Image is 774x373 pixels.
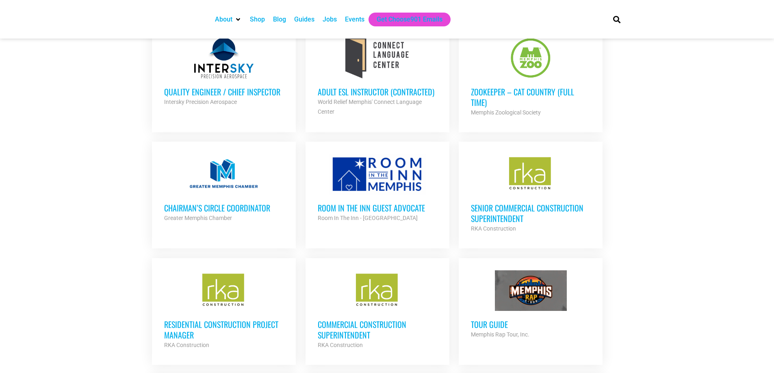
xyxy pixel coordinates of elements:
[471,203,590,224] h3: Senior Commercial Construction Superintendent
[215,15,232,24] a: About
[250,15,265,24] a: Shop
[318,319,437,340] h3: Commercial Construction Superintendent
[164,203,284,213] h3: Chairman’s Circle Coordinator
[318,86,437,97] h3: Adult ESL Instructor (Contracted)
[318,203,437,213] h3: Room in the Inn Guest Advocate
[211,13,599,26] nav: Main nav
[306,258,449,362] a: Commercial Construction Superintendent RKA Construction
[152,142,296,235] a: Chairman’s Circle Coordinator Greater Memphis Chamber
[323,15,337,24] a: Jobs
[306,26,449,129] a: Adult ESL Instructor (Contracted) World Relief Memphis' Connect Language Center
[459,142,603,246] a: Senior Commercial Construction Superintendent RKA Construction
[471,86,590,108] h3: Zookeeper – Cat Country (Full Time)
[377,15,442,24] a: Get Choose901 Emails
[306,142,449,235] a: Room in the Inn Guest Advocate Room In The Inn - [GEOGRAPHIC_DATA]
[610,13,623,26] div: Search
[318,342,363,348] strong: RKA Construction
[164,342,209,348] strong: RKA Construction
[152,26,296,119] a: Quality Engineer / Chief Inspector Intersky Precision Aerospace
[345,15,364,24] a: Events
[164,215,232,221] strong: Greater Memphis Chamber
[471,225,516,232] strong: RKA Construction
[459,258,603,351] a: Tour Guide Memphis Rap Tour, Inc.
[152,258,296,362] a: Residential Construction Project Manager RKA Construction
[273,15,286,24] a: Blog
[471,319,590,330] h3: Tour Guide
[164,99,237,105] strong: Intersky Precision Aerospace
[471,109,541,116] strong: Memphis Zoological Society
[471,331,529,338] strong: Memphis Rap Tour, Inc.
[318,215,418,221] strong: Room In The Inn - [GEOGRAPHIC_DATA]
[211,13,246,26] div: About
[164,86,284,97] h3: Quality Engineer / Chief Inspector
[318,99,422,115] strong: World Relief Memphis' Connect Language Center
[294,15,314,24] a: Guides
[164,319,284,340] h3: Residential Construction Project Manager
[459,26,603,129] a: Zookeeper – Cat Country (Full Time) Memphis Zoological Society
